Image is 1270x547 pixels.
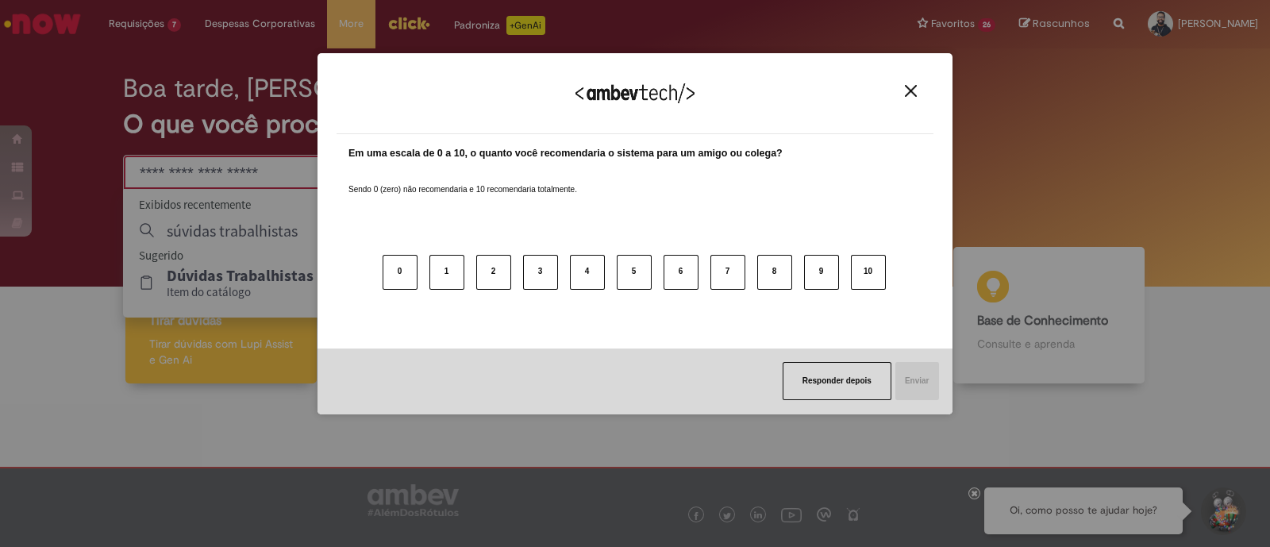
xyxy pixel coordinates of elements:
[476,255,511,290] button: 2
[710,255,745,290] button: 7
[429,255,464,290] button: 1
[804,255,839,290] button: 9
[617,255,652,290] button: 5
[570,255,605,290] button: 4
[664,255,698,290] button: 6
[757,255,792,290] button: 8
[348,146,783,161] label: Em uma escala de 0 a 10, o quanto você recomendaria o sistema para um amigo ou colega?
[905,85,917,97] img: Close
[383,255,418,290] button: 0
[523,255,558,290] button: 3
[783,362,891,400] button: Responder depois
[900,84,922,98] button: Close
[348,165,577,195] label: Sendo 0 (zero) não recomendaria e 10 recomendaria totalmente.
[851,255,886,290] button: 10
[575,83,695,103] img: Logo Ambevtech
